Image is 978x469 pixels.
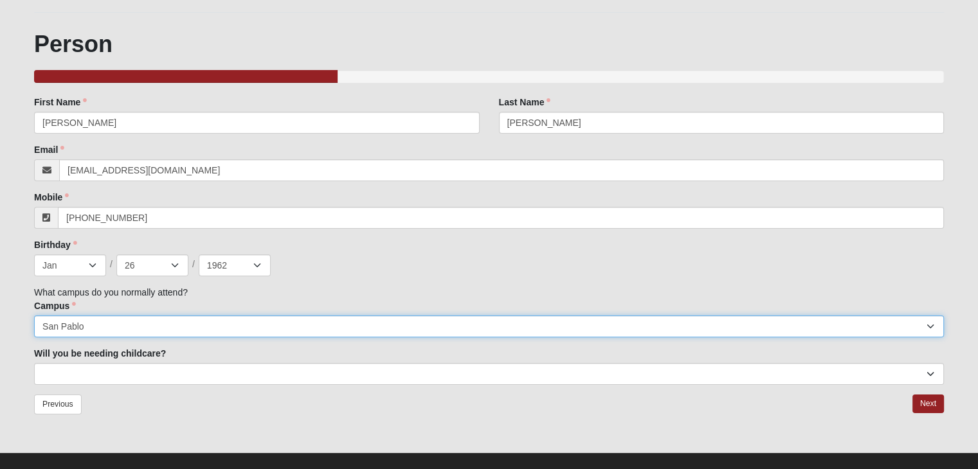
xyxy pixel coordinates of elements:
label: Mobile [34,191,69,204]
span: / [192,258,195,272]
div: What campus do you normally attend? [34,96,944,385]
h1: Person [34,30,944,58]
label: Will you be needing childcare? [34,347,166,360]
a: Next [912,394,944,413]
label: Birthday [34,238,77,251]
label: Last Name [499,96,551,109]
span: / [110,258,113,272]
label: First Name [34,96,87,109]
a: Previous [34,394,82,414]
label: Campus [34,299,76,312]
label: Email [34,143,64,156]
